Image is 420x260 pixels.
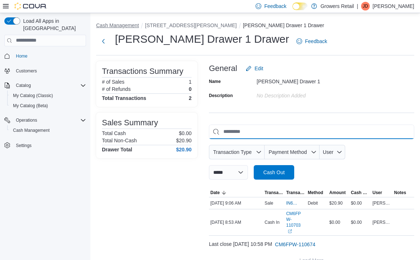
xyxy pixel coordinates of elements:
span: Customers [16,68,37,74]
span: Operations [16,117,37,123]
span: My Catalog (Classic) [13,93,53,98]
p: 0 [189,86,192,92]
button: Cash Out [254,165,294,180]
span: Transaction Type [213,149,252,155]
span: Settings [13,141,86,150]
span: My Catalog (Beta) [13,103,48,109]
span: $0.00 [329,219,340,225]
span: My Catalog (Beta) [10,101,86,110]
nav: Complex example [4,48,86,169]
button: [PERSON_NAME] Drawer 1 Drawer [243,22,324,28]
p: $20.90 [176,138,192,143]
input: This is a search bar. As you type, the results lower in the page will automatically filter. [209,125,414,139]
button: Cash Management [96,22,139,28]
button: Operations [1,115,89,125]
p: Sale [265,200,273,206]
button: Transaction Type [209,145,265,159]
div: $0.00 [350,218,371,227]
a: Feedback [293,34,330,49]
button: User [320,145,345,159]
h3: General [209,64,237,73]
p: [PERSON_NAME] [373,2,414,11]
button: Operations [13,116,40,125]
span: JD [363,2,368,11]
h4: $20.90 [176,147,192,152]
div: [DATE] 9:06 AM [209,199,263,207]
span: Catalog [16,83,31,88]
a: My Catalog (Classic) [10,91,56,100]
span: Operations [13,116,86,125]
span: Method [308,190,323,196]
div: Last close [DATE] 10:58 PM [209,237,414,252]
button: Customers [1,66,89,76]
h4: Total Transactions [102,95,146,101]
span: Feedback [305,38,327,45]
button: User [371,188,393,197]
span: Notes [394,190,406,196]
div: $0.00 [350,199,371,207]
input: Dark Mode [292,3,308,10]
div: No Description added [257,90,353,98]
h6: Total Cash [102,130,126,136]
button: Transaction # [285,188,307,197]
button: Notes [393,188,414,197]
span: Payment Method [269,149,307,155]
span: Load All Apps in [GEOGRAPHIC_DATA] [20,17,86,32]
span: My Catalog (Classic) [10,91,86,100]
div: [PERSON_NAME] Drawer 1 [257,76,353,84]
p: $0.00 [179,130,192,136]
span: Customers [13,66,86,75]
nav: An example of EuiBreadcrumbs [96,22,414,30]
button: Cash Management [7,125,89,135]
span: Amount [329,190,346,196]
button: Payment Method [265,145,320,159]
button: Home [1,51,89,61]
h6: # of Sales [102,79,124,85]
h4: Drawer Total [102,147,132,152]
a: Cash Management [10,126,52,135]
button: IN6FPW-2065840 [286,199,305,207]
span: $20.90 [329,200,343,206]
span: [PERSON_NAME] [373,219,391,225]
a: Settings [13,141,34,150]
span: Home [16,53,27,59]
span: Transaction # [286,190,305,196]
a: Home [13,52,30,60]
a: My Catalog (Beta) [10,101,51,110]
label: Name [209,79,221,84]
span: Date [210,190,220,196]
div: Jodi Duke [361,2,370,11]
button: Date [209,188,263,197]
svg: External link [288,229,292,234]
button: Transaction Type [263,188,285,197]
button: Settings [1,140,89,150]
p: Growers Retail [321,2,354,11]
img: Cova [14,3,47,10]
span: Settings [16,143,31,148]
button: Amount [328,188,350,197]
span: Feedback [264,3,286,10]
h3: Transactions Summary [102,67,183,76]
span: Cash Out [263,169,284,176]
button: Method [306,188,328,197]
button: Cash Back [350,188,371,197]
span: User [323,149,334,155]
button: Edit [243,61,266,76]
span: Catalog [13,81,86,90]
a: Customers [13,67,40,75]
span: Transaction Type [265,190,283,196]
span: CM6FPW-110674 [275,241,316,248]
span: Edit [254,65,263,72]
a: CM6FPW-110703External link [286,211,305,234]
h6: # of Refunds [102,86,130,92]
p: Cash In [265,219,279,225]
button: [STREET_ADDRESS][PERSON_NAME] [145,22,237,28]
span: Cash Management [10,126,86,135]
span: IN6FPW-2065840 [286,200,298,206]
h1: [PERSON_NAME] Drawer 1 Drawer [115,32,289,46]
button: Next [96,34,111,49]
span: Home [13,51,86,60]
button: My Catalog (Beta) [7,101,89,111]
span: Cash Management [13,127,50,133]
